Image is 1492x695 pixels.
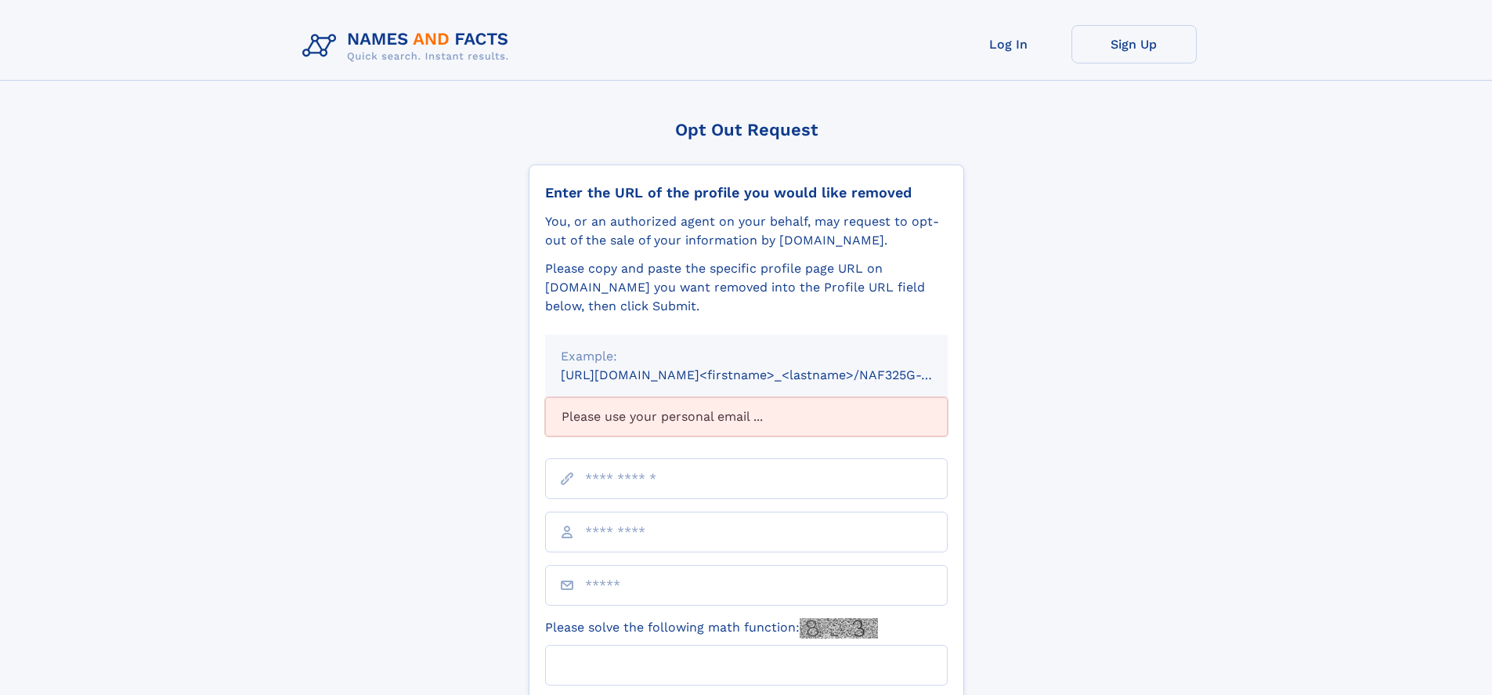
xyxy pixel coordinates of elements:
div: You, or an authorized agent on your behalf, may request to opt-out of the sale of your informatio... [545,212,948,250]
div: Please copy and paste the specific profile page URL on [DOMAIN_NAME] you want removed into the Pr... [545,259,948,316]
div: Enter the URL of the profile you would like removed [545,184,948,201]
img: Logo Names and Facts [296,25,522,67]
div: Please use your personal email ... [545,397,948,436]
a: Log In [946,25,1071,63]
div: Opt Out Request [529,120,964,139]
div: Example: [561,347,932,366]
small: [URL][DOMAIN_NAME]<firstname>_<lastname>/NAF325G-xxxxxxxx [561,367,977,382]
label: Please solve the following math function: [545,618,878,639]
a: Sign Up [1071,25,1197,63]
